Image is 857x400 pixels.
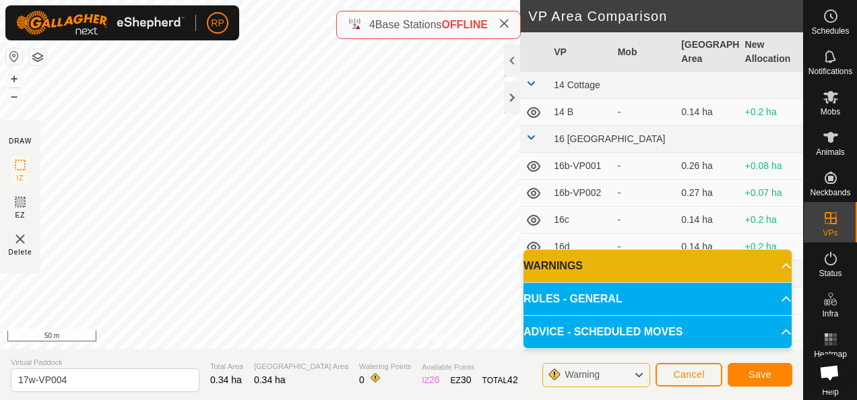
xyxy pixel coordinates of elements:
[12,231,28,247] img: VP
[482,373,518,387] div: TOTAL
[618,240,670,254] div: -
[422,362,517,373] span: Available Points
[415,331,455,343] a: Contact Us
[254,361,348,372] span: [GEOGRAPHIC_DATA] Area
[548,234,612,261] td: 16d
[811,27,849,35] span: Schedules
[554,79,600,90] span: 14 Cottage
[740,207,803,234] td: +0.2 ha
[822,388,839,396] span: Help
[6,88,22,104] button: –
[823,229,837,237] span: VPs
[618,213,670,227] div: -
[618,159,670,173] div: -
[673,369,705,380] span: Cancel
[656,363,722,387] button: Cancel
[814,350,847,358] span: Heatmap
[810,189,850,197] span: Neckbands
[676,99,739,126] td: 0.14 ha
[375,19,442,30] span: Base Stations
[359,361,411,372] span: Watering Points
[6,71,22,87] button: +
[618,186,670,200] div: -
[254,374,286,385] span: 0.34 ha
[211,16,224,30] span: RP
[548,32,612,72] th: VP
[548,153,612,180] td: 16b-VP001
[740,99,803,126] td: +0.2 ha
[676,153,739,180] td: 0.26 ha
[16,11,185,35] img: Gallagher Logo
[523,283,792,315] p-accordion-header: RULES - GENERAL
[528,8,803,24] h2: VP Area Comparison
[565,369,600,380] span: Warning
[9,247,32,257] span: Delete
[17,173,24,183] span: IZ
[210,374,242,385] span: 0.34 ha
[359,374,364,385] span: 0
[676,32,739,72] th: [GEOGRAPHIC_DATA] Area
[9,136,32,146] div: DRAW
[348,331,399,343] a: Privacy Policy
[728,363,792,387] button: Save
[811,354,848,391] div: Open chat
[548,207,612,234] td: 16c
[6,48,22,65] button: Reset Map
[429,374,440,385] span: 26
[369,19,375,30] span: 4
[210,361,243,372] span: Total Area
[822,310,838,318] span: Infra
[507,374,518,385] span: 42
[740,153,803,180] td: +0.08 ha
[15,210,26,220] span: EZ
[819,269,842,277] span: Status
[676,180,739,207] td: 0.27 ha
[442,19,488,30] span: OFFLINE
[30,49,46,65] button: Map Layers
[523,324,683,340] span: ADVICE - SCHEDULED MOVES
[548,99,612,126] td: 14 B
[808,67,852,75] span: Notifications
[523,250,792,282] p-accordion-header: WARNINGS
[816,148,845,156] span: Animals
[740,234,803,261] td: +0.2 ha
[612,32,676,72] th: Mob
[523,291,623,307] span: RULES - GENERAL
[740,32,803,72] th: New Allocation
[548,180,612,207] td: 16b-VP002
[676,234,739,261] td: 0.14 ha
[11,357,199,368] span: Virtual Paddock
[523,258,583,274] span: WARNINGS
[422,373,439,387] div: IZ
[451,373,472,387] div: EZ
[554,133,665,144] span: 16 [GEOGRAPHIC_DATA]
[523,316,792,348] p-accordion-header: ADVICE - SCHEDULED MOVES
[821,108,840,116] span: Mobs
[461,374,472,385] span: 30
[676,207,739,234] td: 0.14 ha
[740,180,803,207] td: +0.07 ha
[749,369,771,380] span: Save
[618,105,670,119] div: -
